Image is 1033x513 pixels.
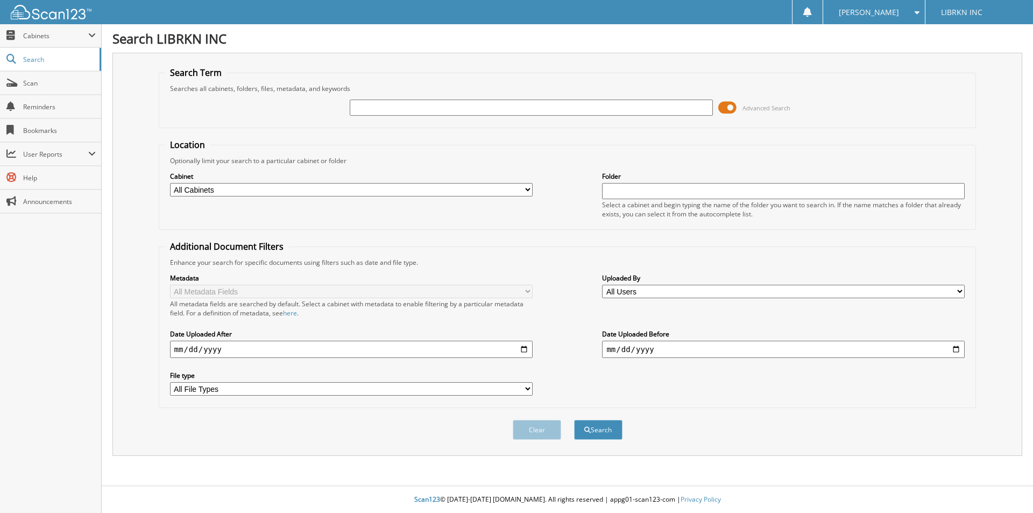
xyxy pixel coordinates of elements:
span: LIBRKN INC [941,9,982,16]
div: © [DATE]-[DATE] [DOMAIN_NAME]. All rights reserved | appg01-scan123-com | [102,487,1033,513]
legend: Location [165,139,210,151]
span: Announcements [23,197,96,206]
div: Enhance your search for specific documents using filters such as date and file type. [165,258,971,267]
h1: Search LIBRKN INC [112,30,1022,47]
label: File type [170,371,533,380]
legend: Search Term [165,67,227,79]
span: Advanced Search [742,104,790,112]
input: end [602,341,965,358]
img: scan123-logo-white.svg [11,5,91,19]
div: All metadata fields are searched by default. Select a cabinet with metadata to enable filtering b... [170,299,533,318]
a: Privacy Policy [681,495,721,504]
div: Searches all cabinets, folders, files, metadata, and keywords [165,84,971,93]
span: Help [23,173,96,182]
label: Date Uploaded Before [602,329,965,339]
div: Optionally limit your search to a particular cabinet or folder [165,156,971,165]
span: User Reports [23,150,88,159]
div: Select a cabinet and begin typing the name of the folder you want to search in. If the name match... [602,200,965,219]
span: Reminders [23,102,96,111]
label: Date Uploaded After [170,329,533,339]
span: Cabinets [23,31,88,40]
span: Scan [23,79,96,88]
label: Uploaded By [602,273,965,283]
input: start [170,341,533,358]
label: Cabinet [170,172,533,181]
span: [PERSON_NAME] [839,9,899,16]
span: Bookmarks [23,126,96,135]
legend: Additional Document Filters [165,241,289,252]
span: Search [23,55,94,64]
button: Clear [513,420,561,440]
label: Metadata [170,273,533,283]
span: Scan123 [414,495,440,504]
button: Search [574,420,622,440]
label: Folder [602,172,965,181]
a: here [283,308,297,318]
